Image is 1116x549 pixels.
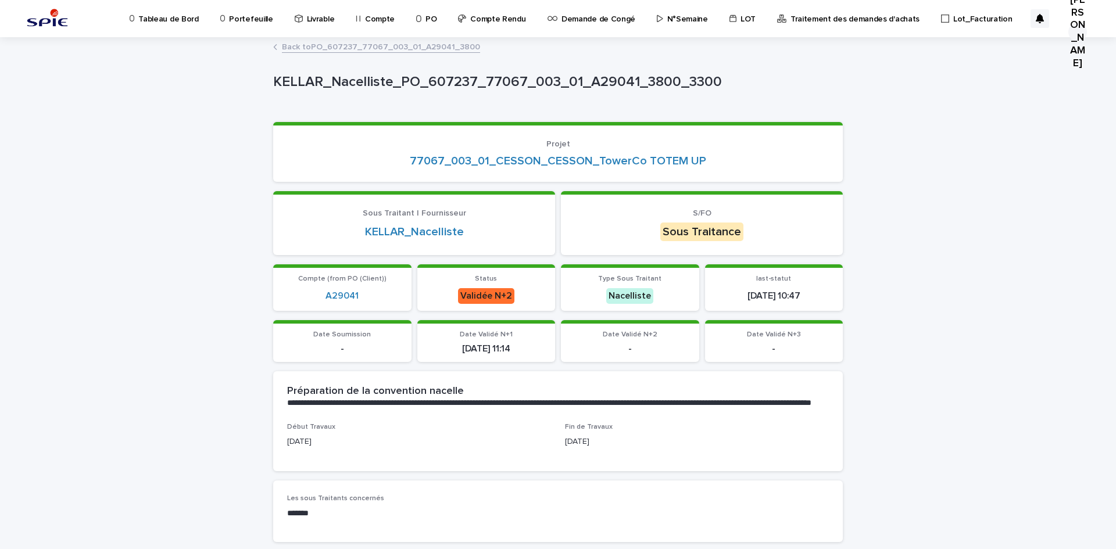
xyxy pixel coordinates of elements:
span: Projet [546,140,570,148]
div: Nacelliste [606,288,653,304]
span: Sous Traitant | Fournisseur [363,209,466,217]
span: last-statut [756,275,791,282]
span: Status [475,275,497,282]
p: [DATE] [565,436,829,448]
span: Fin de Travaux [565,424,613,430]
a: A29041 [325,290,359,302]
p: - [280,343,405,354]
img: svstPd6MQfCT1uX1QGkG [23,7,71,30]
div: Validée N+2 [458,288,514,304]
span: Date Soumission [313,331,371,338]
p: [DATE] 10:47 [712,290,836,302]
span: Date Validé N+1 [460,331,513,338]
p: [DATE] 11:14 [424,343,549,354]
h2: Préparation de la convention nacelle [287,385,464,398]
div: Sous Traitance [660,223,743,241]
a: 77067_003_01_CESSON_CESSON_TowerCo TOTEM UP [410,154,706,168]
p: - [568,343,692,354]
div: [PERSON_NAME] [1068,23,1087,41]
span: Type Sous Traitant [598,275,661,282]
span: Date Validé N+3 [747,331,801,338]
span: Début Travaux [287,424,335,430]
p: - [712,343,836,354]
a: Back toPO_607237_77067_003_01_A29041_3800 [282,40,480,53]
span: Les sous Traitants concernés [287,495,384,502]
a: KELLAR_Nacelliste [365,225,464,239]
p: KELLAR_Nacelliste_PO_607237_77067_003_01_A29041_3800_3300 [273,74,838,91]
span: Date Validé N+2 [603,331,657,338]
span: Compte (from PO (Client)) [298,275,387,282]
span: S/FO [693,209,711,217]
p: [DATE] [287,436,551,448]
